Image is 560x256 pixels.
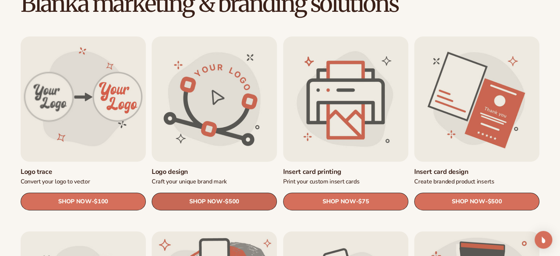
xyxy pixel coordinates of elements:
[414,168,539,176] a: Insert card design
[283,193,408,211] a: SHOP NOW- $75
[94,199,108,206] span: $100
[283,168,408,176] a: Insert card printing
[358,199,369,206] span: $75
[487,199,502,206] span: $500
[21,193,146,211] a: SHOP NOW- $100
[323,198,356,205] span: SHOP NOW
[21,168,146,176] a: Logo trace
[152,193,277,211] a: SHOP NOW- $500
[452,198,485,205] span: SHOP NOW
[225,199,240,206] span: $500
[152,168,277,176] a: Logo design
[535,231,552,249] div: Open Intercom Messenger
[58,198,91,205] span: SHOP NOW
[414,193,539,211] a: SHOP NOW- $500
[189,198,222,205] span: SHOP NOW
